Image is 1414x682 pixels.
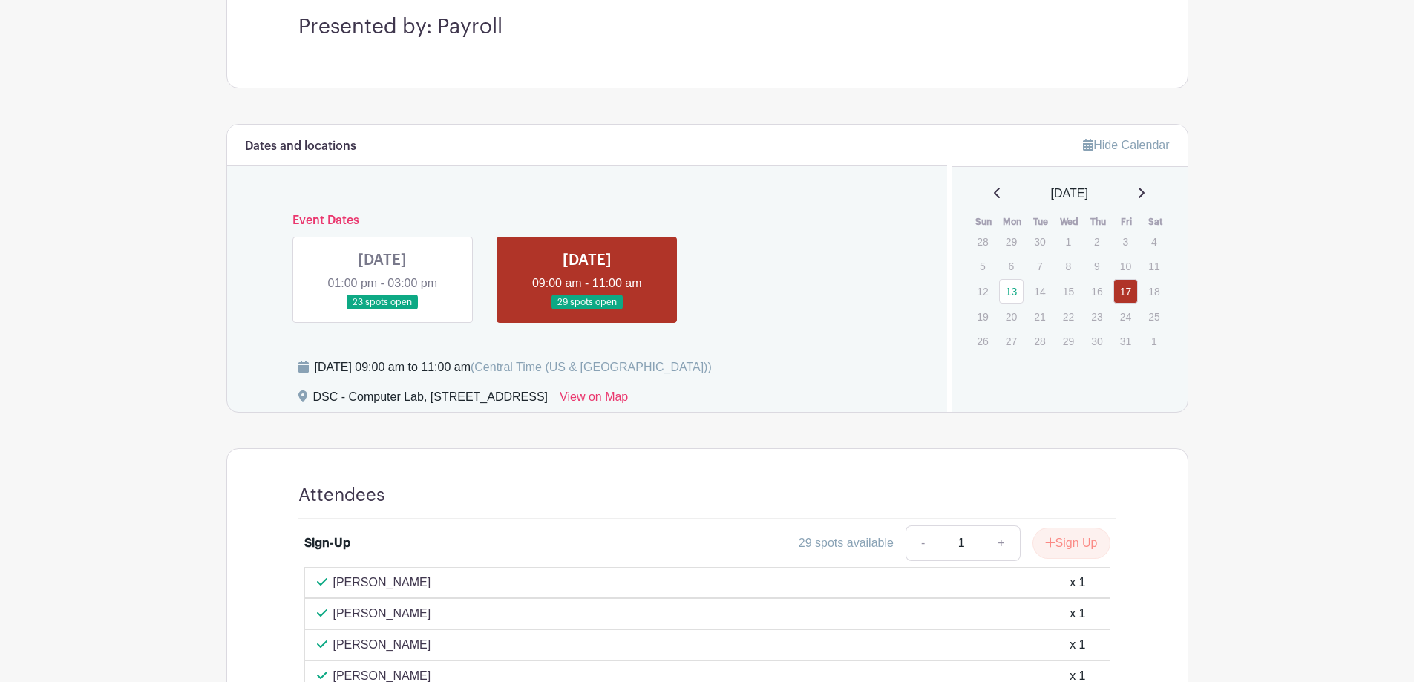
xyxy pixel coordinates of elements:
[1027,230,1052,253] p: 30
[1027,280,1052,303] p: 14
[1142,230,1166,253] p: 4
[1084,230,1109,253] p: 2
[999,305,1024,328] p: 20
[970,230,995,253] p: 28
[1141,214,1170,229] th: Sat
[1142,305,1166,328] p: 25
[999,279,1024,304] a: 13
[1027,305,1052,328] p: 21
[1027,255,1052,278] p: 7
[1055,214,1084,229] th: Wed
[560,388,628,412] a: View on Map
[1084,329,1109,353] p: 30
[970,305,995,328] p: 19
[1113,214,1142,229] th: Fri
[315,358,712,376] div: [DATE] 09:00 am to 11:00 am
[281,214,894,228] h6: Event Dates
[1113,305,1138,328] p: 24
[298,15,1116,40] h3: Presented by: Payroll
[1070,605,1085,623] div: x 1
[1142,255,1166,278] p: 11
[999,230,1024,253] p: 29
[1084,280,1109,303] p: 16
[1056,329,1081,353] p: 29
[970,255,995,278] p: 5
[998,214,1027,229] th: Mon
[471,361,712,373] span: (Central Time (US & [GEOGRAPHIC_DATA]))
[333,605,431,623] p: [PERSON_NAME]
[969,214,998,229] th: Sun
[1056,255,1081,278] p: 8
[970,280,995,303] p: 12
[1113,329,1138,353] p: 31
[970,329,995,353] p: 26
[1084,214,1113,229] th: Thu
[1051,185,1088,203] span: [DATE]
[333,636,431,654] p: [PERSON_NAME]
[1056,280,1081,303] p: 15
[1056,305,1081,328] p: 22
[1056,230,1081,253] p: 1
[1083,139,1169,151] a: Hide Calendar
[304,534,350,552] div: Sign-Up
[1142,280,1166,303] p: 18
[1027,329,1052,353] p: 28
[799,534,894,552] div: 29 spots available
[1070,574,1085,591] div: x 1
[1113,279,1138,304] a: 17
[1027,214,1055,229] th: Tue
[245,140,356,154] h6: Dates and locations
[313,388,549,412] div: DSC - Computer Lab, [STREET_ADDRESS]
[1070,636,1085,654] div: x 1
[298,485,385,506] h4: Attendees
[1084,305,1109,328] p: 23
[983,525,1020,561] a: +
[1084,255,1109,278] p: 9
[333,574,431,591] p: [PERSON_NAME]
[1113,255,1138,278] p: 10
[1142,329,1166,353] p: 1
[1032,528,1110,559] button: Sign Up
[999,329,1024,353] p: 27
[1113,230,1138,253] p: 3
[906,525,940,561] a: -
[999,255,1024,278] p: 6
